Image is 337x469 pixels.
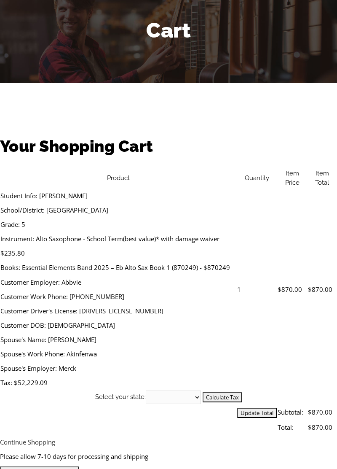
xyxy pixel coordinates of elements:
td: $870.00 [308,188,337,390]
td: Subtotal: [277,404,307,420]
span: 1 [237,285,241,294]
td: $870.00 [308,420,337,435]
h1: Cart [13,16,324,45]
th: Quantity [237,168,277,189]
td: $870.00 [308,404,337,420]
input: Calculate Tax [203,392,242,402]
input: Update Total [237,408,277,418]
th: Item Price [277,168,307,189]
td: $870.00 [277,188,307,390]
th: Item Total [308,168,337,189]
td: Total: [277,420,307,435]
select: State billing address [146,391,201,404]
